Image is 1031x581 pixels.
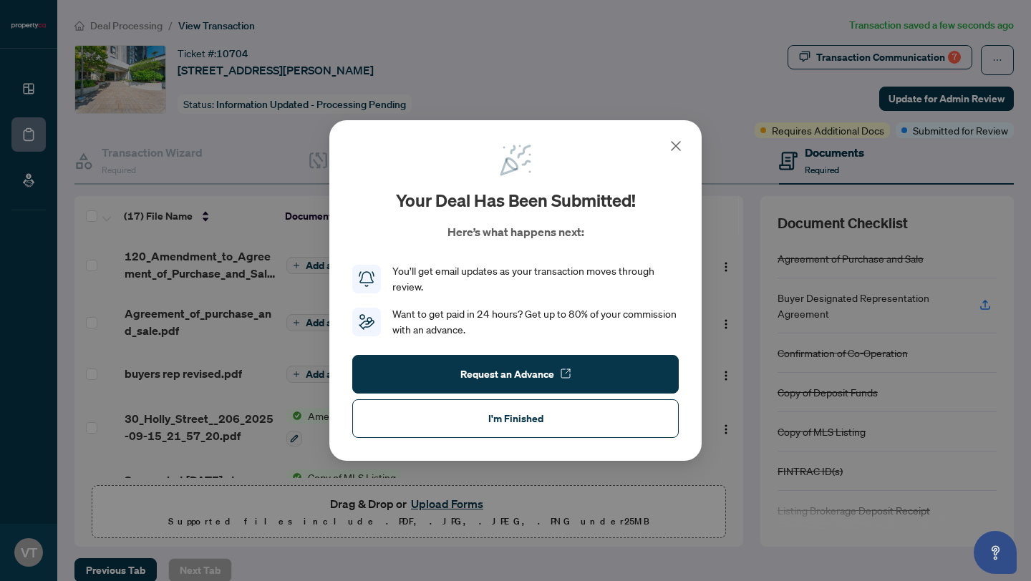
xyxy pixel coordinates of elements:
button: I'm Finished [352,399,679,438]
span: I'm Finished [488,407,543,430]
button: Open asap [974,531,1017,574]
span: Request an Advance [460,363,554,386]
p: Here’s what happens next: [447,223,584,240]
button: Request an Advance [352,355,679,394]
h2: Your deal has been submitted! [396,189,636,212]
div: Want to get paid in 24 hours? Get up to 80% of your commission with an advance. [392,306,679,338]
div: You’ll get email updates as your transaction moves through review. [392,263,679,295]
